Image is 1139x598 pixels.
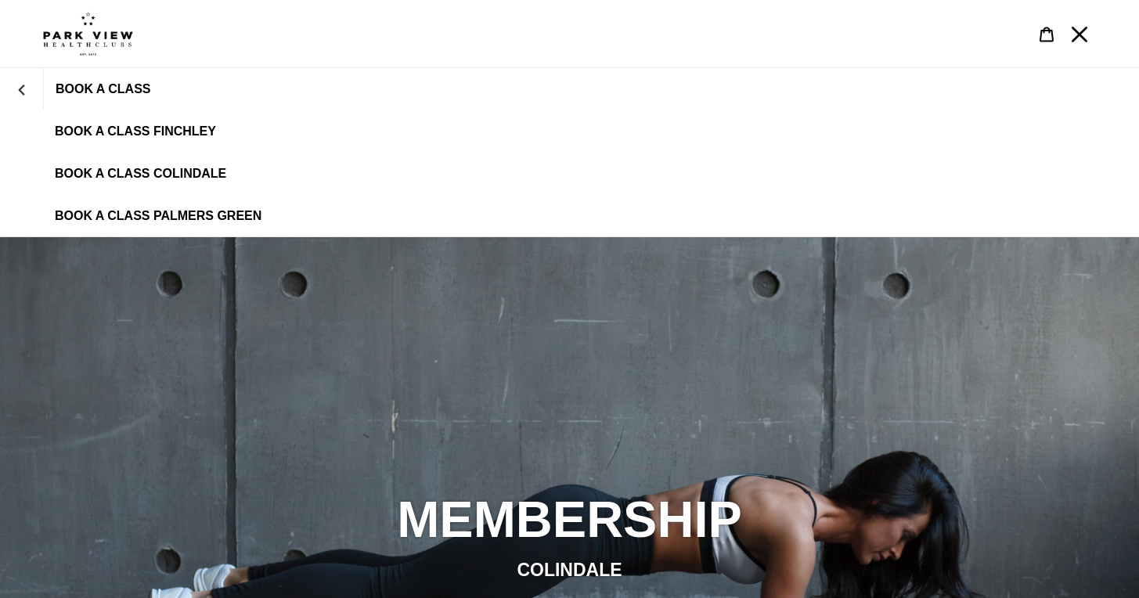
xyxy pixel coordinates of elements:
[55,209,261,223] span: BOOK A CLASS PALMERS GREEN
[55,167,226,181] span: BOOK A CLASS COLINDALE
[143,488,997,549] h2: MEMBERSHIP
[1063,17,1096,51] button: Menu
[517,559,622,579] span: COLINDALE
[55,124,216,139] span: BOOK A CLASS FINCHLEY
[43,12,133,56] img: Park view health clubs is a gym near you.
[56,82,150,96] span: BOOK A CLASS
